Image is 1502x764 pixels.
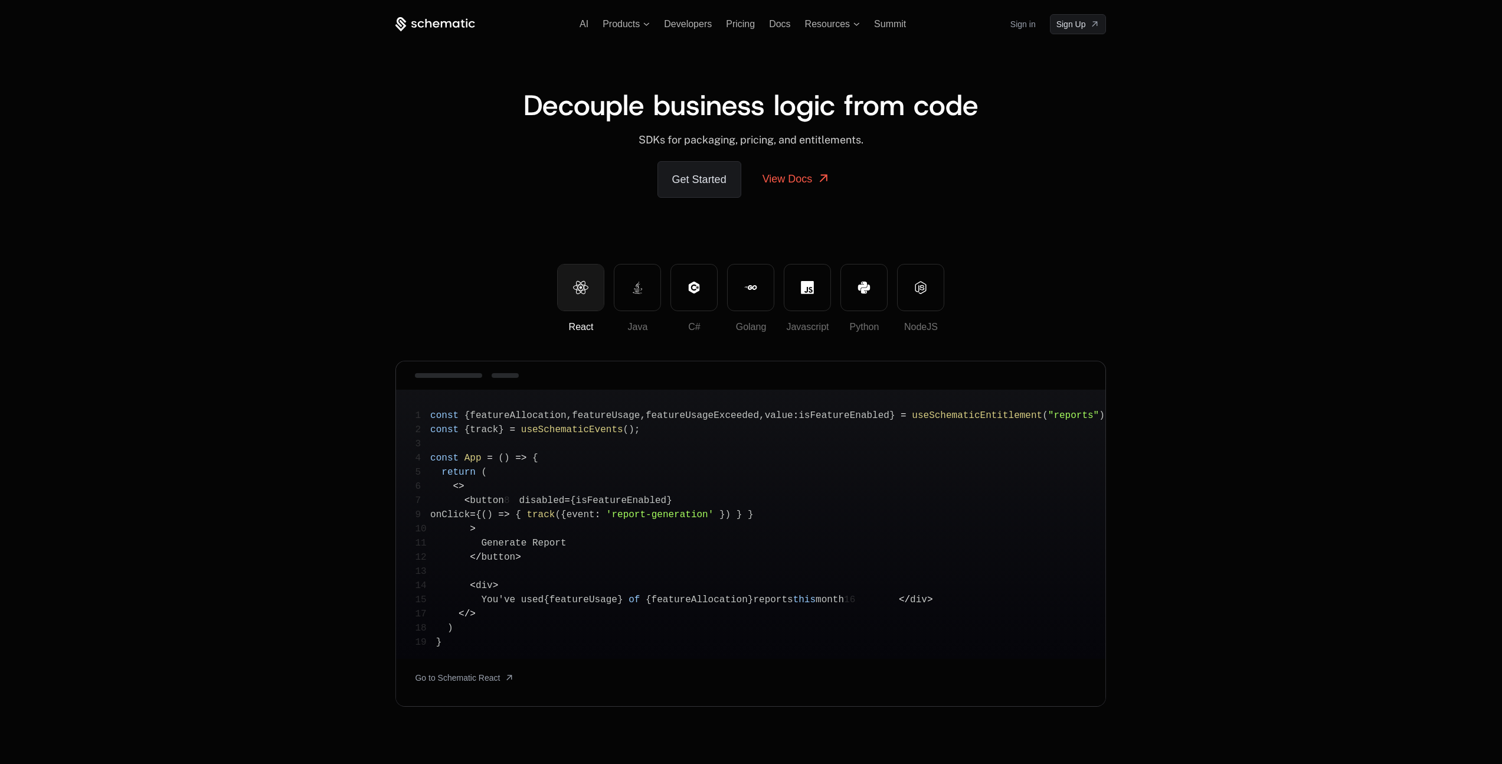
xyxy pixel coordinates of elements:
[629,425,634,435] span: )
[769,19,790,29] a: Docs
[515,510,521,520] span: {
[617,595,623,605] span: }
[555,510,561,520] span: (
[557,264,604,311] button: React
[415,479,430,494] span: 6
[415,409,430,423] span: 1
[470,510,476,520] span: =
[1048,410,1099,421] span: "reports"
[646,410,759,421] span: featureUsageExceeded
[415,465,430,479] span: 5
[567,410,572,421] span: ,
[719,510,725,520] span: }
[728,320,774,334] div: Golang
[510,425,516,435] span: =
[784,264,831,311] button: Javascript
[470,495,504,506] span: button
[564,495,570,506] span: =
[670,264,718,311] button: C#
[415,423,430,437] span: 2
[606,510,714,520] span: 'report-generation'
[629,595,640,605] span: of
[748,510,754,520] span: }
[430,425,459,435] span: const
[572,410,640,421] span: featureUsage
[487,453,493,463] span: =
[459,481,464,492] span: >
[498,510,509,520] span: =>
[476,510,482,520] span: {
[415,579,436,593] span: 14
[558,320,604,334] div: React
[464,453,482,463] span: App
[464,410,470,421] span: {
[614,320,660,334] div: Java
[415,437,430,451] span: 3
[748,595,754,605] span: }
[652,595,748,605] span: featureAllocation
[470,552,476,563] span: <
[476,552,482,563] span: /
[482,595,499,605] span: You
[459,609,464,619] span: <
[793,410,799,421] span: :
[415,550,436,564] span: 12
[464,495,470,506] span: <
[640,410,646,421] span: ,
[523,86,979,124] span: Decouple business logic from code
[874,19,906,29] a: Summit
[784,320,830,334] div: Javascript
[898,320,944,334] div: NodeJS
[415,635,436,649] span: 19
[1050,14,1107,34] a: [object Object]
[415,593,436,607] span: 15
[639,133,863,146] span: SDKs for packaging, pricing, and entitlements.
[765,410,793,421] span: value
[464,609,470,619] span: /
[430,453,459,463] span: const
[664,19,712,29] a: Developers
[748,161,845,197] a: View Docs
[493,580,499,591] span: >
[515,552,521,563] span: >
[482,552,516,563] span: button
[844,593,865,607] span: 16
[657,161,741,198] a: Get Started
[430,510,470,520] span: onClick
[1042,410,1048,421] span: (
[487,510,493,520] span: )
[519,495,565,506] span: disabled
[614,264,661,311] button: Java
[899,595,905,605] span: <
[927,595,933,605] span: >
[415,451,430,465] span: 4
[415,672,500,684] span: Go to Schematic React
[504,453,510,463] span: )
[415,536,436,550] span: 11
[504,494,519,508] span: 8
[498,453,504,463] span: (
[897,264,944,311] button: NodeJS
[415,522,436,536] span: 10
[470,410,566,421] span: featureAllocation
[482,538,527,548] span: Generate
[595,510,601,520] span: :
[532,453,538,463] span: {
[470,425,498,435] span: track
[415,621,436,635] span: 18
[603,19,640,30] span: Products
[415,668,514,687] a: [object Object]
[726,19,755,29] a: Pricing
[515,453,526,463] span: =>
[526,510,555,520] span: track
[470,580,476,591] span: <
[580,19,588,29] a: AI
[1056,18,1086,30] span: Sign Up
[646,595,652,605] span: {
[476,580,493,591] span: div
